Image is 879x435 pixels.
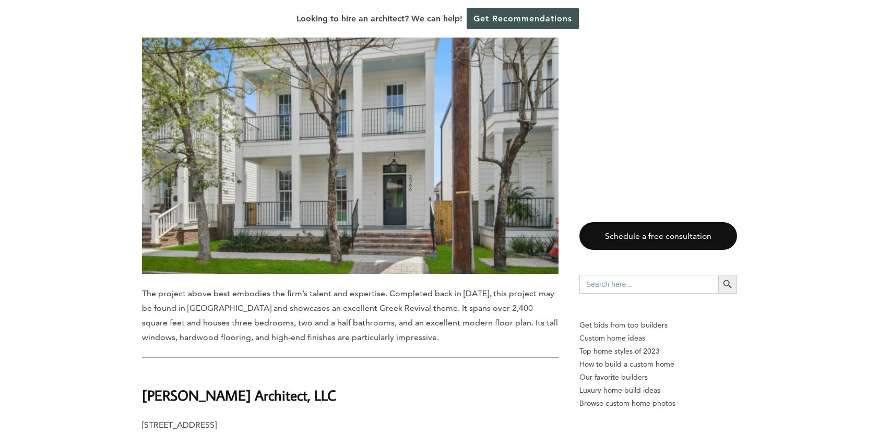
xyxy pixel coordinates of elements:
b: [PERSON_NAME] Architect, LLC [142,386,336,404]
a: Our favorite builders [579,371,737,384]
iframe: Drift Widget Chat Controller [679,360,866,422]
span: The project above best embodies the firm’s talent and expertise. Completed back in [DATE], this p... [142,288,558,342]
p: Get bids from top builders [579,319,737,332]
svg: Search [722,279,733,290]
a: Get Recommendations [467,8,579,29]
input: Search here... [579,275,718,294]
a: Luxury home build ideas [579,384,737,397]
a: How to build a custom home [579,358,737,371]
a: Custom home ideas [579,332,737,345]
b: [STREET_ADDRESS] [142,420,217,430]
a: Browse custom home photos [579,397,737,410]
a: Top home styles of 2023 [579,345,737,358]
a: Schedule a free consultation [579,222,737,250]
